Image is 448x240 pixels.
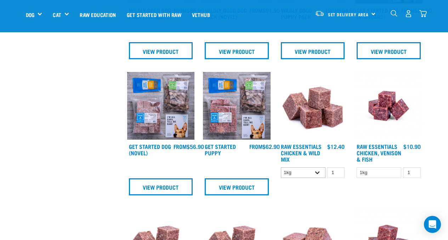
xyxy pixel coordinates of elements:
[355,72,423,140] img: Chicken Venison mix 1655
[391,10,397,17] img: home-icon-1@2x.png
[26,11,34,19] a: Dog
[357,145,401,161] a: Raw Essentials Chicken, Venison & Fish
[205,42,269,59] a: View Product
[249,143,280,150] div: $62.90
[328,13,369,16] span: Set Delivery Area
[174,145,187,148] span: FROM
[127,72,195,140] img: NSP Dog Novel Update
[205,178,269,195] a: View Product
[403,167,421,178] input: 1
[403,143,421,150] div: $10.90
[53,11,61,19] a: Cat
[315,10,324,17] img: van-moving.png
[327,143,345,150] div: $12.40
[129,178,193,195] a: View Product
[174,143,204,150] div: $56.90
[281,145,322,161] a: Raw Essentials Chicken & Wild Mix
[205,145,236,154] a: Get Started Puppy
[121,0,187,29] a: Get started with Raw
[424,216,441,233] div: Open Intercom Messenger
[74,0,121,29] a: Raw Education
[203,72,271,140] img: NPS Puppy Update
[129,42,193,59] a: View Product
[327,167,345,178] input: 1
[187,0,215,29] a: Vethub
[357,42,421,59] a: View Product
[419,10,427,17] img: home-icon@2x.png
[129,145,171,154] a: Get Started Dog (Novel)
[279,72,347,140] img: Pile Of Cubed Chicken Wild Meat Mix
[281,42,345,59] a: View Product
[249,145,262,148] span: FROM
[405,10,412,17] img: user.png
